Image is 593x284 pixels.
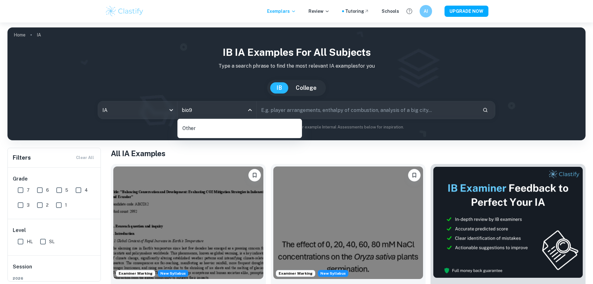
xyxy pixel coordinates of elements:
img: Thumbnail [433,166,583,278]
p: IA [37,31,41,38]
h6: Filters [13,153,31,162]
h1: All IA Examples [111,148,586,159]
p: Type a search phrase to find the most relevant IA examples for you [12,62,581,70]
a: Schools [382,8,399,15]
p: Other [182,123,302,134]
span: Examiner Marking [276,271,315,276]
img: ESS IA example thumbnail: To what extent do diPerent NaCl concentr [273,166,423,279]
img: ESS IA example thumbnail: To what extent do CO2 emissions contribu [113,166,263,279]
span: HL [27,238,33,245]
span: 2026 [13,276,96,281]
span: New Syllabus [318,270,348,277]
div: IA [98,101,177,119]
button: AI [420,5,432,17]
h1: IB IA examples for all subjects [12,45,581,60]
button: College [289,82,323,94]
span: SL [49,238,54,245]
span: 3 [27,202,30,209]
span: 4 [85,187,88,194]
span: 1 [65,202,67,209]
div: Starting from the May 2026 session, the ESS IA requirements have changed. We created this exempla... [318,270,348,277]
img: profile cover [7,27,586,140]
span: 5 [65,187,68,194]
span: Examiner Marking [116,271,155,276]
p: Review [308,8,330,15]
button: Search [480,105,491,115]
img: Clastify logo [105,5,144,17]
span: 6 [46,187,49,194]
button: Bookmark [408,169,421,181]
span: 2 [46,202,49,209]
a: Tutoring [345,8,369,15]
span: 7 [27,187,30,194]
a: Home [14,31,26,39]
button: Close [246,106,254,114]
div: Starting from the May 2026 session, the ESS IA requirements have changed. We created this exempla... [158,270,188,277]
button: Help and Feedback [404,6,415,17]
p: Exemplars [267,8,296,15]
button: UPGRADE NOW [445,6,488,17]
h6: Grade [13,175,96,183]
h6: Level [13,227,96,234]
h6: Session [13,263,96,276]
p: Not sure what to search for? You can always look through our example Internal Assessments below f... [12,124,581,130]
h6: AI [422,8,429,15]
button: Bookmark [248,169,261,181]
input: E.g. player arrangements, enthalpy of combustion, analysis of a big city... [257,101,478,119]
span: New Syllabus [158,270,188,277]
button: IB [270,82,288,94]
